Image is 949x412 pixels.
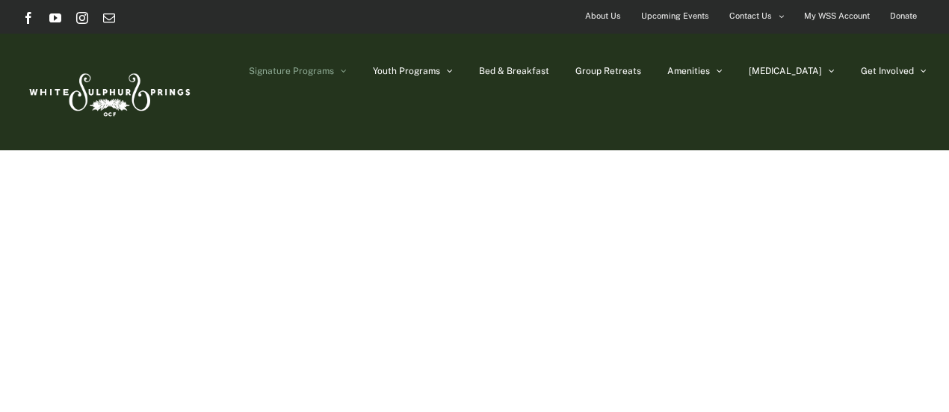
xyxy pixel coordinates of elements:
a: Instagram [76,12,88,24]
nav: Main Menu [249,34,927,108]
a: [MEDICAL_DATA] [749,34,835,108]
a: Facebook [22,12,34,24]
span: [MEDICAL_DATA] [749,67,822,76]
span: Donate [890,5,917,27]
span: Contact Us [729,5,772,27]
span: Upcoming Events [641,5,709,27]
span: Group Retreats [575,67,641,76]
img: White Sulphur Springs Logo [22,57,194,127]
span: Amenities [667,67,710,76]
span: My WSS Account [804,5,870,27]
span: About Us [585,5,621,27]
a: Email [103,12,115,24]
a: Signature Programs [249,34,347,108]
span: Signature Programs [249,67,334,76]
a: Amenities [667,34,723,108]
span: Get Involved [861,67,914,76]
a: Get Involved [861,34,927,108]
a: YouTube [49,12,61,24]
a: Group Retreats [575,34,641,108]
a: Bed & Breakfast [479,34,549,108]
a: Youth Programs [373,34,453,108]
span: Bed & Breakfast [479,67,549,76]
span: Youth Programs [373,67,440,76]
